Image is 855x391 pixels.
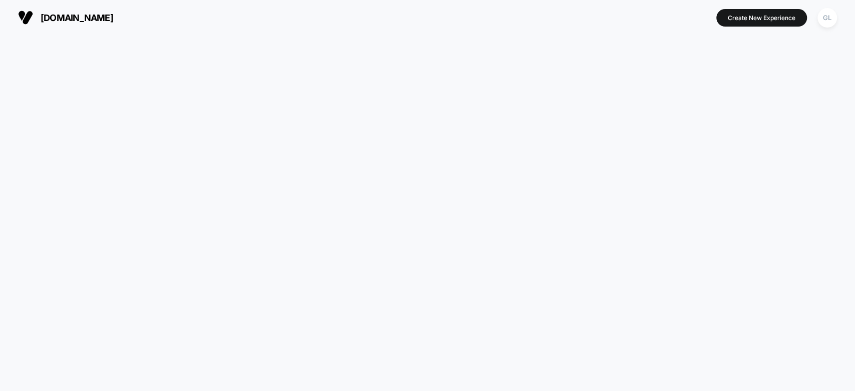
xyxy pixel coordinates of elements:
button: GL [814,8,840,28]
button: [DOMAIN_NAME] [15,10,116,26]
div: GL [817,8,837,28]
button: Create New Experience [716,9,807,27]
img: Visually logo [18,10,33,25]
span: [DOMAIN_NAME] [41,13,113,23]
